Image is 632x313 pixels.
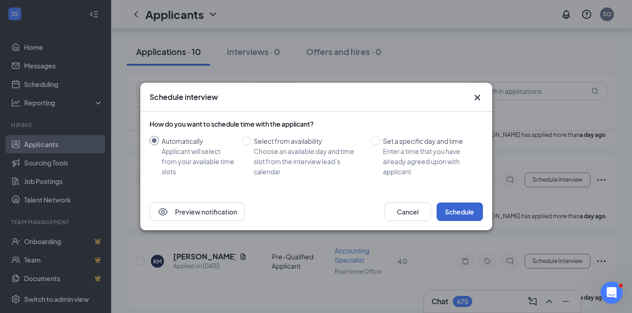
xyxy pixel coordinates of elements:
[601,282,623,304] iframe: Intercom live chat
[150,92,218,102] h3: Schedule interview
[437,203,483,221] button: Schedule
[150,203,245,221] button: EyePreview notification
[472,92,483,103] svg: Cross
[385,203,431,221] button: Cancel
[162,136,234,146] div: Automatically
[150,119,483,129] div: How do you want to schedule time with the applicant?
[383,146,476,177] div: Enter a time that you have already agreed upon with applicant
[254,136,363,146] div: Select from availability
[254,146,363,177] div: Choose an available day and time slot from the interview lead’s calendar
[472,92,483,103] button: Close
[162,146,234,177] div: Applicant will select from your available time slots
[383,136,476,146] div: Set a specific day and time
[157,206,169,217] svg: Eye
